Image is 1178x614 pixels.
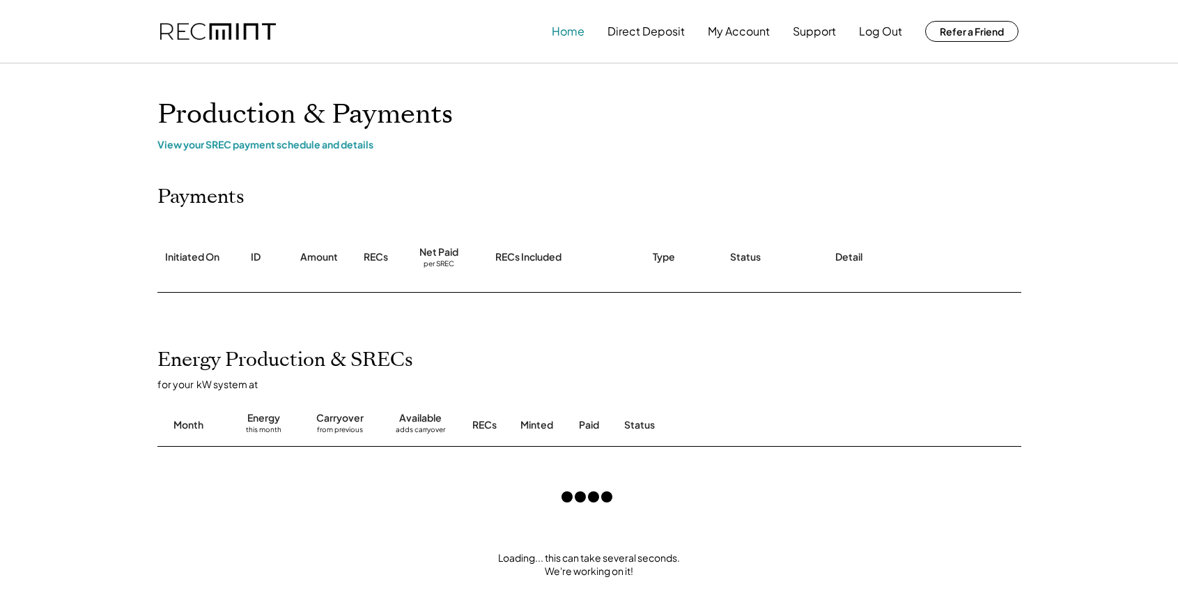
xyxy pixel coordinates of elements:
div: adds carryover [396,425,445,439]
div: for your kW system at [157,378,1035,390]
div: RECs [364,250,388,264]
h2: Energy Production & SRECs [157,348,413,372]
div: Available [399,411,442,425]
button: Support [793,17,836,45]
div: Month [173,418,203,432]
h2: Payments [157,185,245,209]
div: ID [251,250,261,264]
div: Status [730,250,761,264]
div: from previous [317,425,363,439]
button: Direct Deposit [607,17,685,45]
div: this month [246,425,281,439]
div: RECs Included [495,250,561,264]
div: Minted [520,418,553,432]
button: Refer a Friend [925,21,1018,42]
div: Type [653,250,675,264]
div: Loading... this can take several seconds. We're working on it! [144,551,1035,578]
button: My Account [708,17,770,45]
img: recmint-logotype%403x.png [160,23,276,40]
div: per SREC [424,259,454,270]
div: Amount [300,250,338,264]
div: Energy [247,411,280,425]
button: Home [552,17,584,45]
div: Status [624,418,861,432]
div: Detail [835,250,862,264]
h1: Production & Payments [157,98,1021,131]
div: Net Paid [419,245,458,259]
div: RECs [472,418,497,432]
div: View your SREC payment schedule and details [157,138,1021,151]
div: Carryover [316,411,364,425]
div: Initiated On [165,250,219,264]
div: Paid [579,418,599,432]
button: Log Out [859,17,902,45]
